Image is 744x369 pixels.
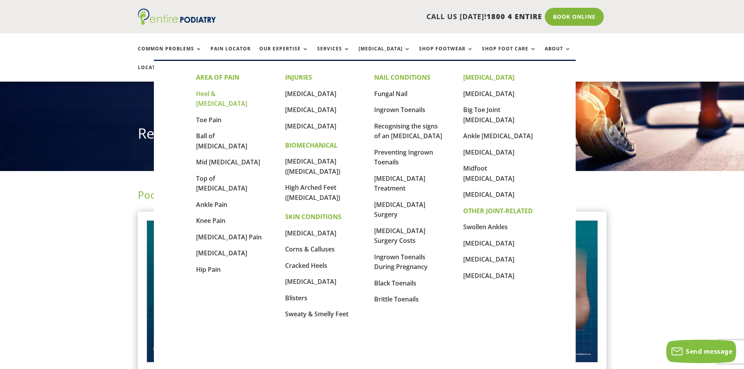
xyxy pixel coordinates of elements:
[285,122,336,130] a: [MEDICAL_DATA]
[374,226,425,245] a: [MEDICAL_DATA] Surgery Costs
[144,217,353,365] img: Normal Feet - View Podiatrist Recommended Cushion Neutral Shoes
[196,174,247,193] a: Top of [MEDICAL_DATA]
[374,279,416,287] a: Black Toenails
[138,46,202,63] a: Common Problems
[138,188,607,206] h2: Podiatrist recommended shoes for your foot type
[463,132,533,140] a: Ankle [MEDICAL_DATA]
[463,207,533,215] strong: OTHER JOINT-RELATED
[196,216,225,225] a: Knee Pain
[285,261,327,270] a: Cracked Heels
[374,200,425,219] a: [MEDICAL_DATA] Surgery
[196,158,260,166] a: Mid [MEDICAL_DATA]
[138,9,216,25] img: logo (1)
[463,271,514,280] a: [MEDICAL_DATA]
[285,73,312,82] strong: INJURIES
[374,253,428,271] a: Ingrown Toenails During Pregnancy
[196,132,247,150] a: Ball of [MEDICAL_DATA]
[374,105,425,114] a: Ingrown Toenails
[374,148,433,167] a: Preventing Ingrown Toenails
[463,164,514,183] a: Midfoot [MEDICAL_DATA]
[317,46,350,63] a: Services
[482,46,536,63] a: Shop Foot Care
[138,65,177,82] a: Locations
[196,116,221,124] a: Toe Pain
[419,46,473,63] a: Shop Footwear
[196,200,227,209] a: Ankle Pain
[463,89,514,98] a: [MEDICAL_DATA]
[196,73,239,82] strong: AREA OF PAIN
[666,340,736,363] button: Send message
[686,347,732,356] span: Send message
[463,255,514,264] a: [MEDICAL_DATA]
[463,223,508,231] a: Swollen Ankles
[374,295,419,303] a: Brittle Toenails
[463,239,514,248] a: [MEDICAL_DATA]
[545,46,571,63] a: About
[285,229,336,237] a: [MEDICAL_DATA]
[463,148,514,157] a: [MEDICAL_DATA]
[285,183,340,202] a: High Arched Feet ([MEDICAL_DATA])
[285,105,336,114] a: [MEDICAL_DATA]
[285,245,335,253] a: Corns & Calluses
[211,46,251,63] a: Pain Locator
[285,157,340,176] a: [MEDICAL_DATA] ([MEDICAL_DATA])
[196,233,262,241] a: [MEDICAL_DATA] Pain
[374,122,442,141] a: Recognising the signs of an [MEDICAL_DATA]
[374,174,425,193] a: [MEDICAL_DATA] Treatment
[463,190,514,199] a: [MEDICAL_DATA]
[463,73,514,82] strong: [MEDICAL_DATA]
[359,46,410,63] a: [MEDICAL_DATA]
[285,141,337,150] strong: BIOMECHANICAL
[138,124,607,147] h1: Recommended Shoe List
[285,310,348,318] a: Sweaty & Smelly Feet
[374,73,430,82] strong: NAIL CONDITIONS
[196,249,247,257] a: [MEDICAL_DATA]
[138,19,216,27] a: Entire Podiatry
[463,105,514,124] a: Big Toe Joint [MEDICAL_DATA]
[246,12,542,22] p: CALL US [DATE]!
[196,265,221,274] a: Hip Pain
[285,89,336,98] a: [MEDICAL_DATA]
[285,294,307,302] a: Blisters
[285,277,336,286] a: [MEDICAL_DATA]
[285,212,341,221] strong: SKIN CONDITIONS
[545,8,604,26] a: Book Online
[259,46,309,63] a: Our Expertise
[487,12,542,21] span: 1800 4 ENTIRE
[374,89,407,98] a: Fungal Nail
[196,89,247,108] a: Heel & [MEDICAL_DATA]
